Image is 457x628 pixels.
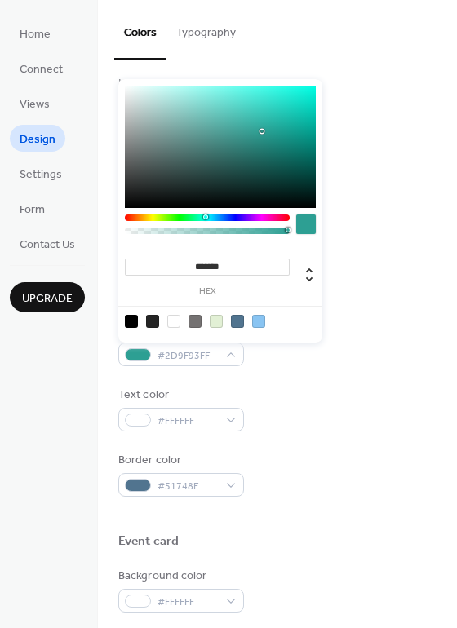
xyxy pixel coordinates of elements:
[125,315,138,328] div: rgb(0, 0, 0)
[158,478,218,495] span: #51748F
[158,413,218,430] span: #FFFFFF
[10,125,65,152] a: Design
[20,131,55,148] span: Design
[189,315,202,328] div: rgb(117, 114, 114)
[118,452,241,469] div: Border color
[10,195,55,222] a: Form
[22,290,73,307] span: Upgrade
[20,166,62,184] span: Settings
[158,347,218,365] span: #2D9F93FF
[146,315,159,328] div: rgb(37, 37, 37)
[118,568,241,585] div: Background color
[10,230,85,257] a: Contact Us
[20,26,51,43] span: Home
[10,90,60,117] a: Views
[20,237,75,254] span: Contact Us
[231,315,244,328] div: rgb(81, 116, 143)
[10,160,72,187] a: Settings
[20,61,63,78] span: Connect
[125,287,290,296] label: hex
[252,315,265,328] div: rgb(137, 196, 242)
[167,315,180,328] div: rgb(255, 255, 255)
[118,533,179,551] div: Event card
[118,387,241,404] div: Text color
[210,315,223,328] div: rgb(226, 240, 213)
[10,55,73,82] a: Connect
[20,201,45,219] span: Form
[10,20,60,46] a: Home
[10,282,85,312] button: Upgrade
[20,96,50,113] span: Views
[158,594,218,611] span: #FFFFFF
[118,75,241,92] div: Inner border color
